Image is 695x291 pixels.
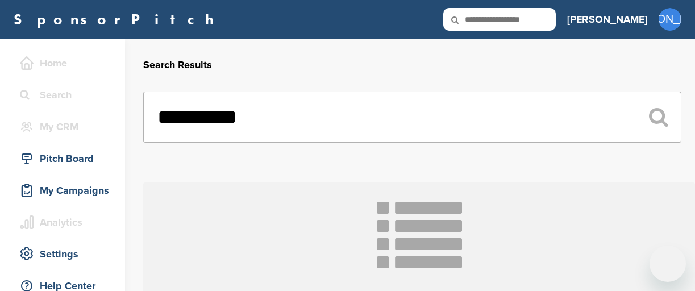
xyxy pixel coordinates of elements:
[11,50,114,76] a: Home
[17,117,114,137] div: My CRM
[11,145,114,172] a: Pitch Board
[17,212,114,232] div: Analytics
[11,209,114,235] a: Analytics
[11,82,114,108] a: Search
[17,148,114,169] div: Pitch Board
[650,246,686,282] iframe: Button to launch messaging window
[17,244,114,264] div: Settings
[659,8,681,31] span: [PERSON_NAME]
[11,241,114,267] a: Settings
[14,12,221,27] a: SponsorPitch
[567,11,647,27] h3: [PERSON_NAME]
[11,177,114,203] a: My Campaigns
[17,85,114,105] div: Search
[17,53,114,73] div: Home
[567,7,647,32] a: [PERSON_NAME]
[17,180,114,201] div: My Campaigns
[143,57,681,73] h2: Search Results
[11,114,114,140] a: My CRM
